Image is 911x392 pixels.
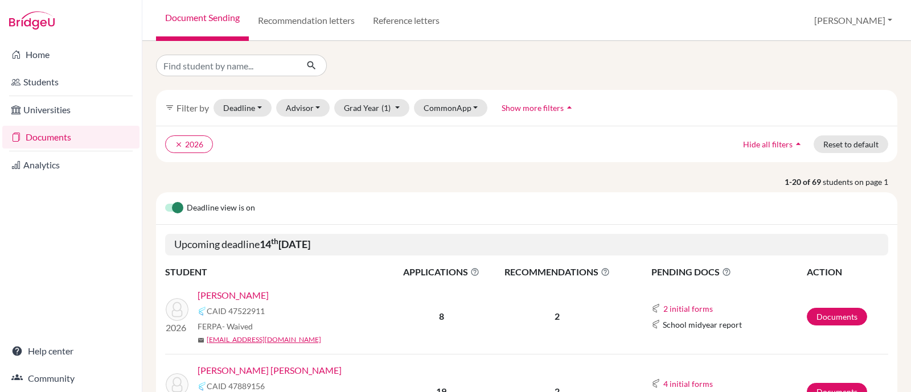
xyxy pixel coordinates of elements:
a: [EMAIL_ADDRESS][DOMAIN_NAME] [207,335,321,345]
span: Show more filters [502,103,564,113]
a: Documents [2,126,139,148]
button: Advisor [276,99,330,117]
i: filter_list [165,103,174,112]
span: RECOMMENDATIONS [491,265,623,279]
a: Students [2,71,139,93]
button: CommonApp [414,99,488,117]
span: Deadline view is on [187,201,255,215]
p: 2 [491,310,623,323]
span: mail [198,337,204,344]
strong: 1-20 of 69 [785,176,823,188]
img: Common App logo [651,320,660,329]
span: APPLICATIONS [393,265,490,279]
button: 4 initial forms [663,377,713,390]
i: arrow_drop_up [793,138,804,150]
span: PENDING DOCS [651,265,806,279]
span: students on page 1 [823,176,897,188]
button: Hide all filtersarrow_drop_up [733,135,814,153]
a: [PERSON_NAME] [PERSON_NAME] [198,364,342,377]
a: Analytics [2,154,139,176]
i: arrow_drop_up [564,102,575,113]
a: Home [2,43,139,66]
span: FERPA [198,320,253,332]
span: CAID 47889156 [207,380,265,392]
p: 2026 [166,321,188,335]
img: Common App logo [198,382,207,391]
button: Deadline [214,99,272,117]
img: Common App logo [198,307,207,316]
b: 8 [439,311,444,321]
a: Documents [807,308,867,325]
b: 14 [DATE] [260,238,310,250]
span: (1) [381,103,391,113]
span: Filter by [177,102,209,113]
span: Hide all filters [743,139,793,149]
th: STUDENT [165,265,393,279]
sup: th [271,237,278,246]
h5: Upcoming deadline [165,234,888,255]
img: Common App logo [651,379,660,388]
img: Bridge-U [9,11,55,30]
button: 2 initial forms [663,302,713,315]
a: Universities [2,98,139,121]
button: Grad Year(1) [334,99,409,117]
button: clear2026 [165,135,213,153]
button: [PERSON_NAME] [809,10,897,31]
i: clear [175,141,183,148]
input: Find student by name... [156,55,297,76]
a: Help center [2,340,139,362]
button: Reset to default [814,135,888,153]
a: [PERSON_NAME] [198,288,269,302]
img: Common App logo [651,304,660,313]
span: School midyear report [663,319,742,331]
a: Community [2,367,139,390]
button: Show more filtersarrow_drop_up [492,99,585,117]
span: CAID 47522911 [207,305,265,317]
th: ACTION [806,265,888,279]
span: - Waived [222,321,253,331]
img: Byrkjeland, Mikael [166,298,188,321]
